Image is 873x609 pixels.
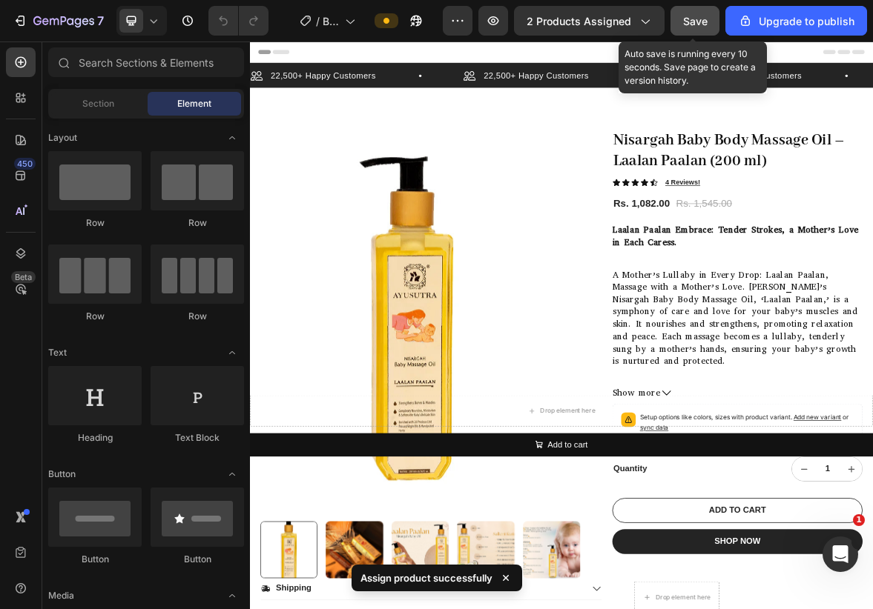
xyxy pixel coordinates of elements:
div: Rs. 1,545.00 [607,222,691,243]
span: Toggle open [220,126,244,150]
strong: Laalan Paalan Embrace: Tender Strokes, a Mother’s Love in Each Caress. [518,260,869,295]
span: 1 [853,514,865,526]
span: Layout [48,131,77,144]
div: Button [151,553,244,566]
p: 22,500+ Happy Customers [639,40,788,58]
div: Row [48,310,142,323]
span: 2 products assigned [527,13,631,29]
div: Row [151,310,244,323]
button: 2 products assigned [514,6,665,36]
span: Baby Body Massage -[DATE] 11:04:08 [323,13,339,29]
div: Rs. 1,082.00 [518,222,602,243]
iframe: Intercom live chat [823,536,858,572]
iframe: Design area [250,41,873,609]
input: Search Sections & Elements [48,47,244,77]
div: Heading [48,431,142,445]
div: Row [151,216,244,230]
div: Beta [11,271,36,283]
div: Button [48,553,142,566]
a: 4 Reviews! [593,196,643,207]
span: Save [683,15,708,27]
p: Assign product successfully [360,570,492,585]
div: Undo/Redo [208,6,269,36]
span: Media [48,589,74,602]
span: Text [48,346,67,359]
span: Element [177,97,211,110]
span: Button [48,467,76,481]
span: Toggle open [220,584,244,608]
button: 7 [6,6,111,36]
button: Save [671,6,719,36]
span: Toggle open [220,462,244,486]
div: 450 [14,158,36,170]
button: Upgrade to publish [725,6,867,36]
div: Add to cart [425,565,482,587]
div: Upgrade to publish [738,13,854,29]
span: / [316,13,320,29]
div: Drop element here [415,522,493,533]
p: 7 [97,12,104,30]
div: Row [48,216,142,230]
span: Section [82,97,114,110]
div: Text Block [151,431,244,445]
span: Toggle open [220,341,244,365]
